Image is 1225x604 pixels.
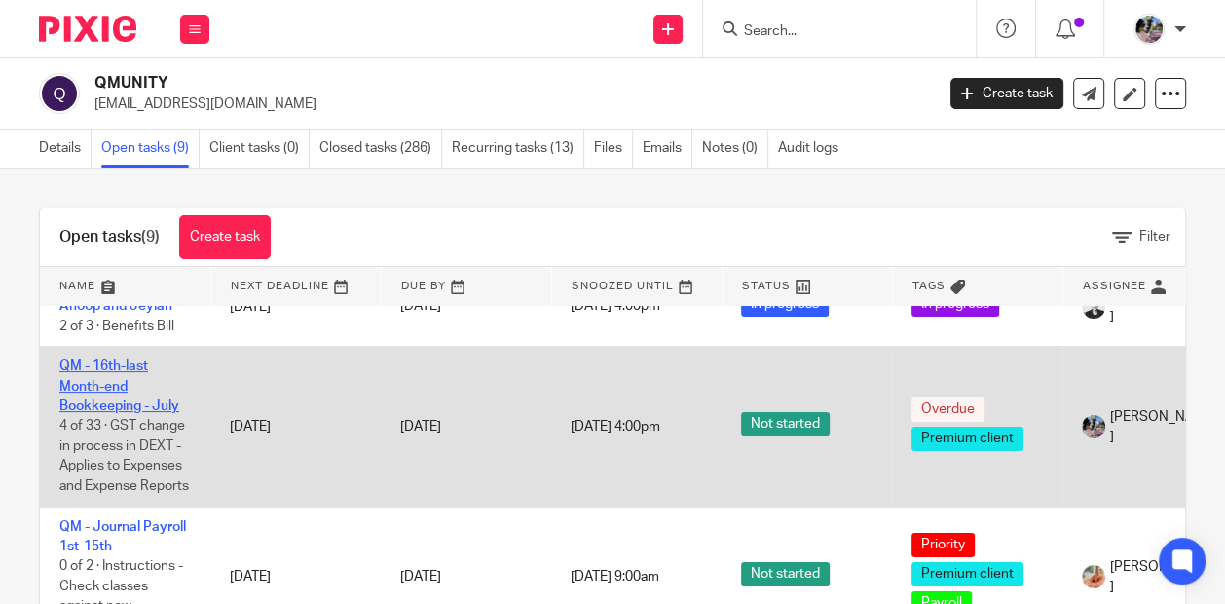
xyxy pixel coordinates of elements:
[59,320,174,333] span: 2 of 3 · Benefits Bill
[39,73,80,114] img: svg%3E
[1110,407,1213,447] span: [PERSON_NAME]
[1082,565,1105,588] img: MIC.jpg
[571,300,660,314] span: [DATE] 4:00pm
[702,130,768,168] a: Notes (0)
[59,520,186,553] a: QM - Journal Payroll 1st-15th
[572,281,674,291] span: Snoozed Until
[1082,295,1105,319] img: squarehead.jpg
[39,130,92,168] a: Details
[59,359,179,413] a: QM - 16th-last Month-end Bookkeeping - July
[741,412,830,436] span: Not started
[742,281,791,291] span: Status
[59,227,160,247] h1: Open tasks
[1110,286,1213,326] span: [PERSON_NAME]
[571,570,659,584] span: [DATE] 9:00am
[594,130,633,168] a: Files
[94,73,756,94] h2: QMUNITY
[210,267,381,347] td: [DATE]
[1133,14,1165,45] img: Screen%20Shot%202020-06-25%20at%209.49.30%20AM.png
[210,347,381,507] td: [DATE]
[39,16,136,42] img: Pixie
[179,215,271,259] a: Create task
[911,427,1023,451] span: Premium client
[911,397,984,422] span: Overdue
[911,562,1023,586] span: Premium client
[911,533,975,557] span: Priority
[400,300,441,314] span: [DATE]
[209,130,310,168] a: Client tasks (0)
[94,94,921,114] p: [EMAIL_ADDRESS][DOMAIN_NAME]
[778,130,848,168] a: Audit logs
[400,570,441,584] span: [DATE]
[400,420,441,434] span: [DATE]
[452,130,584,168] a: Recurring tasks (13)
[1139,230,1170,244] span: Filter
[742,23,917,41] input: Search
[319,130,442,168] a: Closed tasks (286)
[741,562,830,586] span: Not started
[1110,557,1213,597] span: [PERSON_NAME]
[101,130,200,168] a: Open tasks (9)
[950,78,1063,109] a: Create task
[59,419,189,493] span: 4 of 33 · GST change in process in DEXT - Applies to Expenses and Expense Reports
[643,130,692,168] a: Emails
[912,281,946,291] span: Tags
[571,420,660,434] span: [DATE] 4:00pm
[141,229,160,245] span: (9)
[1082,415,1105,438] img: Screen%20Shot%202020-06-25%20at%209.49.30%20AM.png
